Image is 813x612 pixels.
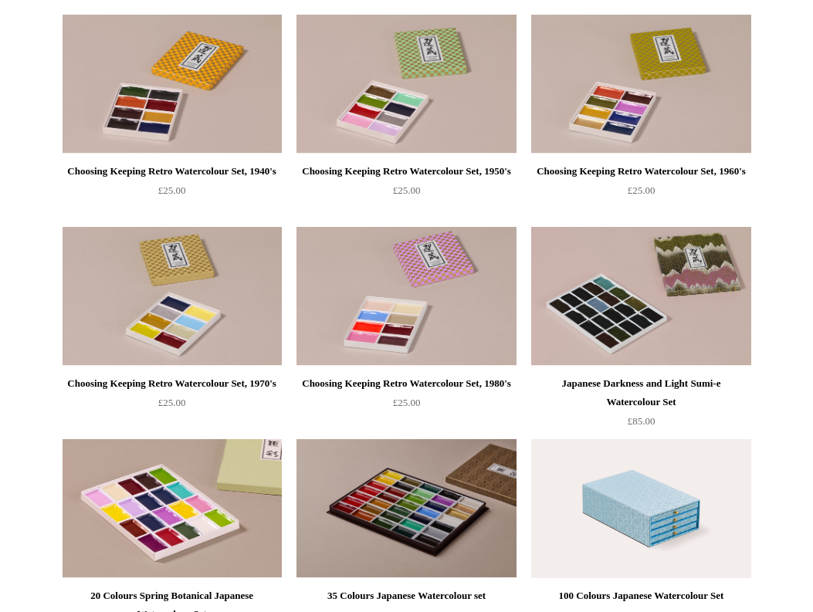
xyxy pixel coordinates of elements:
[531,227,750,366] a: Japanese Darkness and Light Sumi-e Watercolour Set Japanese Darkness and Light Sumi-e Watercolour...
[535,587,747,605] div: 100 Colours Japanese Watercolour Set
[531,374,750,438] a: Japanese Darkness and Light Sumi-e Watercolour Set £85.00
[66,374,278,393] div: Choosing Keeping Retro Watercolour Set, 1970's
[628,415,655,427] span: £85.00
[296,227,516,366] img: Choosing Keeping Retro Watercolour Set, 1980's
[300,374,512,393] div: Choosing Keeping Retro Watercolour Set, 1980's
[158,184,186,196] span: £25.00
[296,439,516,578] a: 35 Colours Japanese Watercolour set 35 Colours Japanese Watercolour set
[296,374,516,438] a: Choosing Keeping Retro Watercolour Set, 1980's £25.00
[531,439,750,578] a: 100 Colours Japanese Watercolour Set 100 Colours Japanese Watercolour Set
[63,162,282,225] a: Choosing Keeping Retro Watercolour Set, 1940's £25.00
[393,397,421,408] span: £25.00
[63,15,282,154] a: Choosing Keeping Retro Watercolour Set, 1940's Choosing Keeping Retro Watercolour Set, 1940's
[531,15,750,154] a: Choosing Keeping Retro Watercolour Set, 1960's Choosing Keeping Retro Watercolour Set, 1960's
[531,439,750,578] img: 100 Colours Japanese Watercolour Set
[63,439,282,578] img: 20 Colours Spring Botanical Japanese Watercolour Set
[63,374,282,438] a: Choosing Keeping Retro Watercolour Set, 1970's £25.00
[535,374,747,411] div: Japanese Darkness and Light Sumi-e Watercolour Set
[63,439,282,578] a: 20 Colours Spring Botanical Japanese Watercolour Set 20 Colours Spring Botanical Japanese Waterco...
[63,227,282,366] img: Choosing Keeping Retro Watercolour Set, 1970's
[63,15,282,154] img: Choosing Keeping Retro Watercolour Set, 1940's
[158,397,186,408] span: £25.00
[296,15,516,154] img: Choosing Keeping Retro Watercolour Set, 1950's
[296,439,516,578] img: 35 Colours Japanese Watercolour set
[535,162,747,181] div: Choosing Keeping Retro Watercolour Set, 1960's
[393,184,421,196] span: £25.00
[628,184,655,196] span: £25.00
[63,227,282,366] a: Choosing Keeping Retro Watercolour Set, 1970's Choosing Keeping Retro Watercolour Set, 1970's
[300,587,512,605] div: 35 Colours Japanese Watercolour set
[531,227,750,366] img: Japanese Darkness and Light Sumi-e Watercolour Set
[296,162,516,225] a: Choosing Keeping Retro Watercolour Set, 1950's £25.00
[296,15,516,154] a: Choosing Keeping Retro Watercolour Set, 1950's Choosing Keeping Retro Watercolour Set, 1950's
[300,162,512,181] div: Choosing Keeping Retro Watercolour Set, 1950's
[296,227,516,366] a: Choosing Keeping Retro Watercolour Set, 1980's Choosing Keeping Retro Watercolour Set, 1980's
[531,15,750,154] img: Choosing Keeping Retro Watercolour Set, 1960's
[66,162,278,181] div: Choosing Keeping Retro Watercolour Set, 1940's
[531,162,750,225] a: Choosing Keeping Retro Watercolour Set, 1960's £25.00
